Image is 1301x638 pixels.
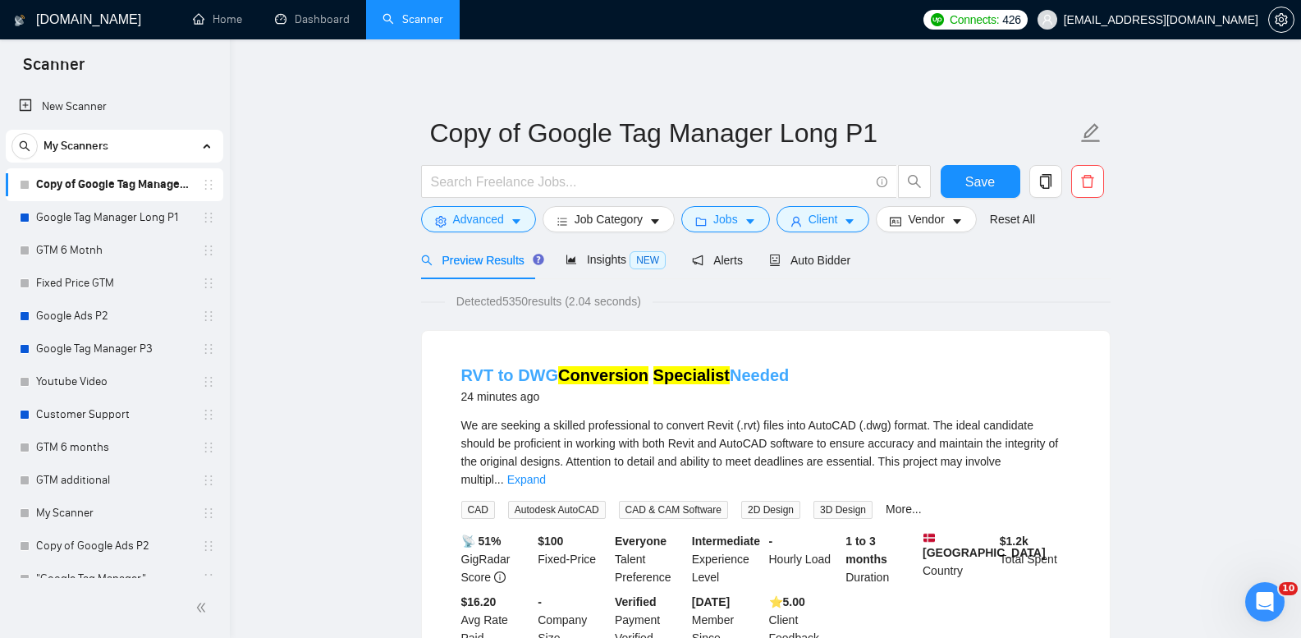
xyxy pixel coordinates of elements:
[36,530,192,562] a: Copy of Google Ads P2
[769,535,773,548] b: -
[842,532,919,586] div: Duration
[430,112,1077,154] input: Scanner name...
[1030,174,1061,189] span: copy
[919,532,996,586] div: Country
[36,234,192,267] a: GTM 6 Motnh
[923,532,1046,559] b: [GEOGRAPHIC_DATA]
[36,431,192,464] a: GTM 6 months
[202,507,215,520] span: holder
[1002,11,1020,29] span: 426
[744,215,756,227] span: caret-down
[36,267,192,300] a: Fixed Price GTM
[202,375,215,388] span: holder
[1279,582,1298,595] span: 10
[931,13,944,26] img: upwork-logo.png
[776,206,870,232] button: userClientcaret-down
[1080,122,1102,144] span: edit
[809,210,838,228] span: Client
[689,532,766,586] div: Experience Level
[557,215,568,227] span: bars
[692,254,743,267] span: Alerts
[692,255,703,266] span: notification
[494,571,506,583] span: info-circle
[202,539,215,553] span: holder
[6,90,223,123] li: New Scanner
[566,254,577,265] span: area-chart
[458,532,535,586] div: GigRadar Score
[36,300,192,333] a: Google Ads P2
[202,474,215,487] span: holder
[558,366,648,384] mark: Conversion
[615,535,667,548] b: Everyone
[566,253,666,266] span: Insights
[461,366,790,384] a: RVT to DWGConversion SpecialistNeeded
[202,211,215,224] span: holder
[619,501,728,519] span: CAD & CAM Software
[534,532,612,586] div: Fixed-Price
[421,255,433,266] span: search
[538,595,542,608] b: -
[14,7,25,34] img: logo
[538,535,563,548] b: $ 100
[202,342,215,356] span: holder
[692,535,760,548] b: Intermediate
[36,464,192,497] a: GTM additional
[845,535,887,566] b: 1 to 3 months
[19,90,210,123] a: New Scanner
[713,210,738,228] span: Jobs
[898,165,931,198] button: search
[421,206,536,232] button: settingAdvancedcaret-down
[890,215,901,227] span: idcard
[813,501,873,519] span: 3D Design
[653,366,730,384] mark: Specialist
[507,473,546,486] a: Expand
[508,501,606,519] span: Autodesk AutoCAD
[695,215,707,227] span: folder
[461,387,790,406] div: 24 minutes ago
[202,244,215,257] span: holder
[612,532,689,586] div: Talent Preference
[844,215,855,227] span: caret-down
[575,210,643,228] span: Job Category
[769,595,805,608] b: ⭐️ 5.00
[886,503,922,516] a: More...
[461,501,495,519] span: CAD
[899,174,930,189] span: search
[1268,13,1294,26] a: setting
[36,201,192,234] a: Google Tag Manager Long P1
[692,595,730,608] b: [DATE]
[951,215,963,227] span: caret-down
[421,254,539,267] span: Preview Results
[1245,582,1285,622] iframe: Intercom live chat
[996,532,1074,586] div: Total Spent
[543,206,675,232] button: barsJob Categorycaret-down
[531,252,546,267] div: Tooltip anchor
[202,572,215,585] span: holder
[461,595,497,608] b: $16.20
[1269,13,1294,26] span: setting
[431,172,869,192] input: Search Freelance Jobs...
[435,215,447,227] span: setting
[44,130,108,163] span: My Scanners
[36,398,192,431] a: Customer Support
[741,501,800,519] span: 2D Design
[923,532,935,544] img: 🇩🇰
[790,215,802,227] span: user
[445,292,653,310] span: Detected 5350 results (2.04 seconds)
[1000,535,1028,548] b: $ 1.2k
[877,177,887,187] span: info-circle
[461,416,1070,489] div: We are seeking a skilled professional to convert Revit (.rvt) files into AutoCAD (.dwg) format. T...
[461,535,502,548] b: 📡 51%
[1071,165,1104,198] button: delete
[36,497,192,530] a: My Scanner
[36,365,192,398] a: Youtube Video
[36,562,192,595] a: "Google Tag Manager"
[202,408,215,421] span: holder
[11,133,38,159] button: search
[275,12,350,26] a: dashboardDashboard
[10,53,98,87] span: Scanner
[649,215,661,227] span: caret-down
[453,210,504,228] span: Advanced
[202,310,215,323] span: holder
[383,12,443,26] a: searchScanner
